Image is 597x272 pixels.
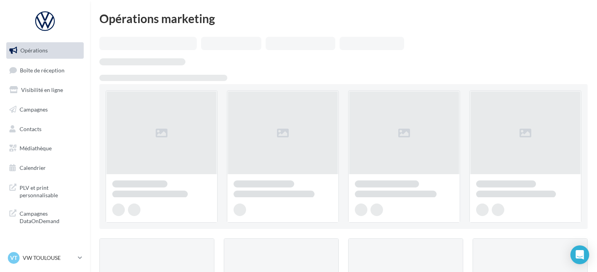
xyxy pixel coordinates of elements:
[23,254,75,262] p: VW TOULOUSE
[5,62,85,79] a: Boîte de réception
[5,205,85,228] a: Campagnes DataOnDemand
[10,254,17,262] span: VT
[99,13,588,24] div: Opérations marketing
[570,245,589,264] div: Open Intercom Messenger
[20,106,48,113] span: Campagnes
[5,101,85,118] a: Campagnes
[5,160,85,176] a: Calendrier
[5,42,85,59] a: Opérations
[5,82,85,98] a: Visibilité en ligne
[5,179,85,202] a: PLV et print personnalisable
[20,182,81,199] span: PLV et print personnalisable
[20,67,65,73] span: Boîte de réception
[21,86,63,93] span: Visibilité en ligne
[5,140,85,157] a: Médiathèque
[20,208,81,225] span: Campagnes DataOnDemand
[20,47,48,54] span: Opérations
[20,125,41,132] span: Contacts
[20,164,46,171] span: Calendrier
[6,250,84,265] a: VT VW TOULOUSE
[5,121,85,137] a: Contacts
[20,145,52,151] span: Médiathèque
